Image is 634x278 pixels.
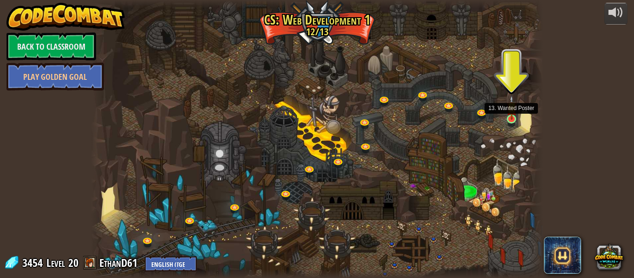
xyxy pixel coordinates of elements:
a: Play Golden Goal [6,63,104,91]
img: level-banner-started.png [506,95,517,120]
span: Level [46,255,65,271]
button: Adjust volume [604,3,628,25]
img: CodeCombat - Learn how to code by playing a game [6,3,125,31]
span: 20 [68,255,78,270]
span: 3454 [22,255,45,270]
a: Back to Classroom [6,32,96,60]
a: EthanD61 [99,255,140,270]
